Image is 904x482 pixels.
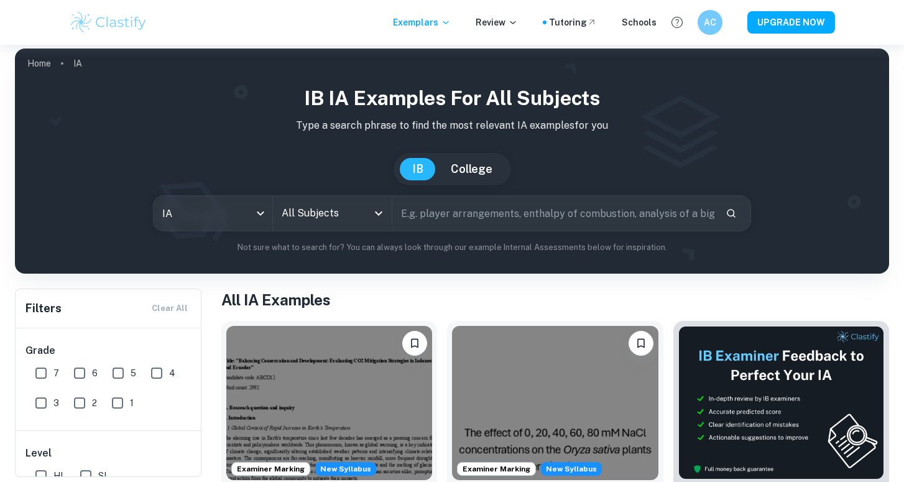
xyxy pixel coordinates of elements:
[92,396,97,410] span: 2
[721,203,742,224] button: Search
[678,326,884,480] img: Thumbnail
[315,462,376,476] span: New Syllabus
[53,366,59,380] span: 7
[315,462,376,476] div: Starting from the May 2026 session, the ESS IA requirements have changed. We created this exempla...
[629,331,653,356] button: Bookmark
[438,158,505,180] button: College
[703,16,717,29] h6: AC
[25,343,192,358] h6: Grade
[747,11,835,34] button: UPGRADE NOW
[25,241,879,254] p: Not sure what to search for? You can always look through our example Internal Assessments below f...
[370,205,387,222] button: Open
[154,196,272,231] div: IA
[392,196,716,231] input: E.g. player arrangements, enthalpy of combustion, analysis of a big city...
[27,55,51,72] a: Home
[15,49,889,274] img: profile cover
[25,446,192,461] h6: Level
[169,366,175,380] span: 4
[232,463,310,475] span: Examiner Marking
[476,16,518,29] p: Review
[698,10,722,35] button: AC
[458,463,535,475] span: Examiner Marking
[452,326,658,480] img: ESS IA example thumbnail: To what extent do diPerent NaCl concentr
[541,462,602,476] span: New Syllabus
[666,12,688,33] button: Help and Feedback
[393,16,451,29] p: Exemplars
[25,83,879,113] h1: IB IA examples for all subjects
[25,118,879,133] p: Type a search phrase to find the most relevant IA examples for you
[69,10,148,35] img: Clastify logo
[92,366,98,380] span: 6
[402,331,427,356] button: Bookmark
[25,300,62,317] h6: Filters
[541,462,602,476] div: Starting from the May 2026 session, the ESS IA requirements have changed. We created this exempla...
[131,366,136,380] span: 5
[549,16,597,29] a: Tutoring
[221,289,889,311] h1: All IA Examples
[622,16,657,29] a: Schools
[130,396,134,410] span: 1
[226,326,432,480] img: ESS IA example thumbnail: To what extent do CO2 emissions contribu
[53,396,59,410] span: 3
[73,57,82,70] p: IA
[400,158,436,180] button: IB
